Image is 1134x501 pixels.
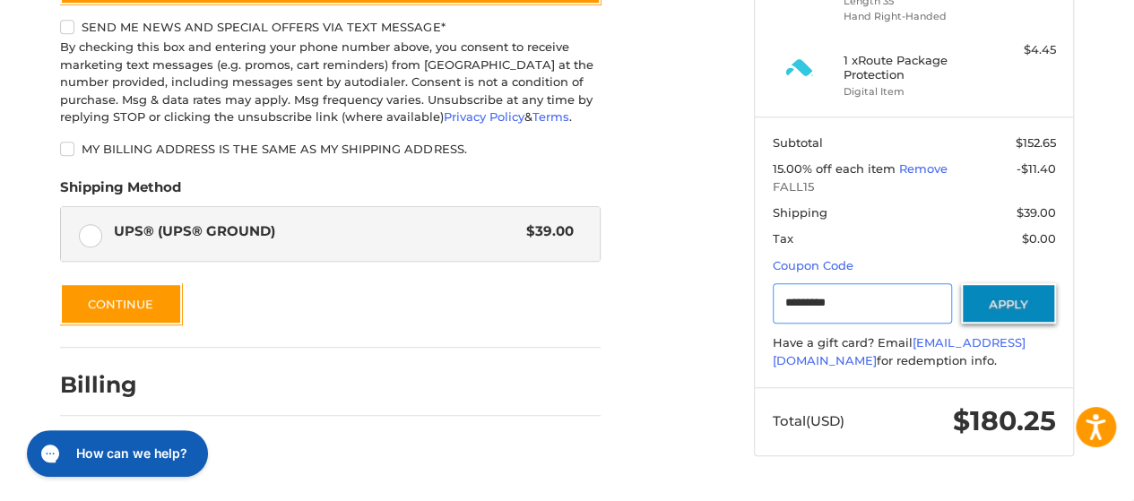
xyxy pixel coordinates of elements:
[844,53,981,82] h4: 1 x Route Package Protection
[773,161,899,176] span: 15.00% off each item
[532,109,569,124] a: Terms
[60,283,182,324] button: Continue
[773,412,844,429] span: Total (USD)
[953,404,1056,437] span: $180.25
[18,424,213,483] iframe: Gorgias live chat messenger
[985,41,1056,59] div: $4.45
[773,231,793,246] span: Tax
[773,135,823,150] span: Subtotal
[60,177,181,206] legend: Shipping Method
[1017,161,1056,176] span: -$11.40
[1022,231,1056,246] span: $0.00
[60,20,601,34] label: Send me news and special offers via text message*
[773,335,1026,367] a: [EMAIL_ADDRESS][DOMAIN_NAME]
[773,283,953,324] input: Gift Certificate or Coupon Code
[899,161,948,176] a: Remove
[773,258,853,272] a: Coupon Code
[60,371,165,399] h2: Billing
[60,39,601,126] div: By checking this box and entering your phone number above, you consent to receive marketing text ...
[844,9,981,24] li: Hand Right-Handed
[773,178,1056,196] span: FALL15
[60,142,601,156] label: My billing address is the same as my shipping address.
[1016,135,1056,150] span: $152.65
[444,109,524,124] a: Privacy Policy
[773,205,827,220] span: Shipping
[844,84,981,99] li: Digital Item
[517,221,574,242] span: $39.00
[1017,205,1056,220] span: $39.00
[961,283,1056,324] button: Apply
[773,334,1056,369] div: Have a gift card? Email for redemption info.
[114,221,518,242] span: UPS® (UPS® Ground)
